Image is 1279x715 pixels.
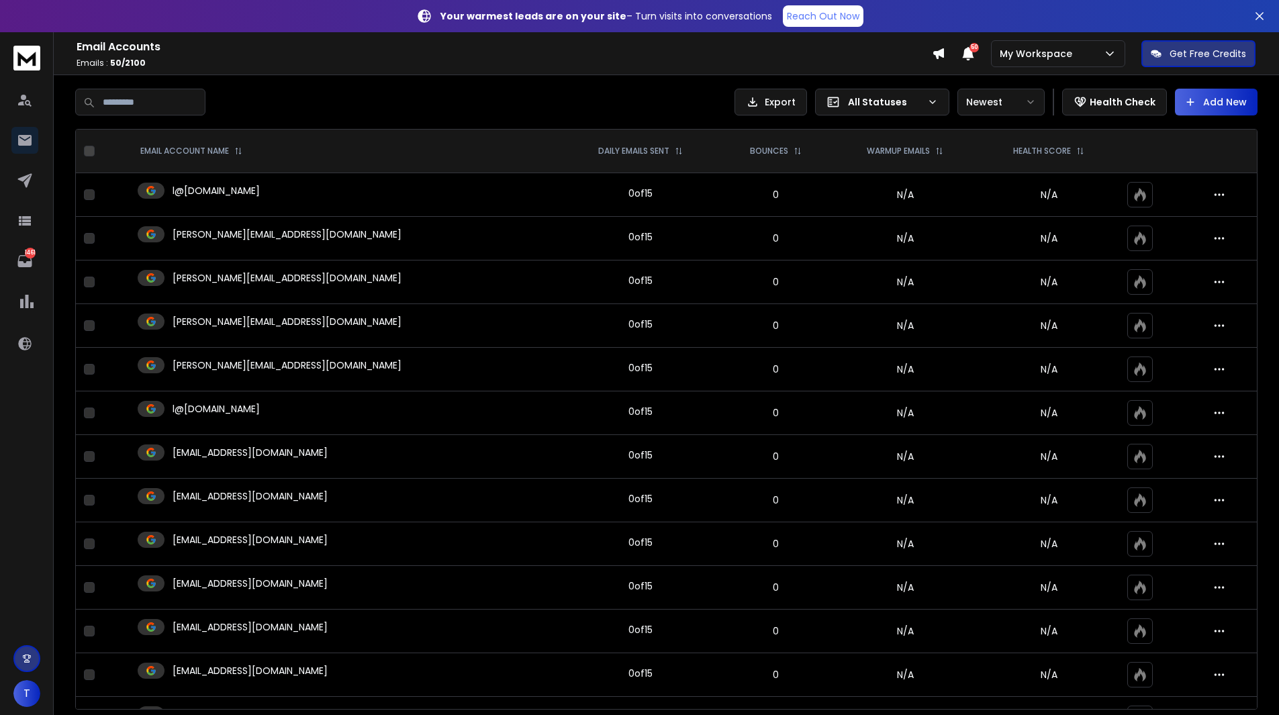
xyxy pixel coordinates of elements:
[13,680,40,707] button: T
[1175,89,1258,115] button: Add New
[728,581,823,594] p: 0
[628,230,653,244] div: 0 of 15
[173,620,328,634] p: [EMAIL_ADDRESS][DOMAIN_NAME]
[987,363,1110,376] p: N/A
[11,248,38,275] a: 1461
[1141,40,1256,67] button: Get Free Credits
[728,232,823,245] p: 0
[750,146,788,156] p: BOUNCES
[173,533,328,546] p: [EMAIL_ADDRESS][DOMAIN_NAME]
[628,274,653,287] div: 0 of 15
[728,406,823,420] p: 0
[628,187,653,200] div: 0 of 15
[173,446,328,459] p: [EMAIL_ADDRESS][DOMAIN_NAME]
[77,58,932,68] p: Emails :
[173,577,328,590] p: [EMAIL_ADDRESS][DOMAIN_NAME]
[25,248,36,258] p: 1461
[728,275,823,289] p: 0
[957,89,1045,115] button: Newest
[969,43,979,52] span: 50
[728,188,823,201] p: 0
[787,9,859,23] p: Reach Out Now
[110,57,146,68] span: 50 / 2100
[728,537,823,551] p: 0
[77,39,932,55] h1: Email Accounts
[628,405,653,418] div: 0 of 15
[728,450,823,463] p: 0
[728,493,823,507] p: 0
[735,89,807,115] button: Export
[987,450,1110,463] p: N/A
[173,664,328,677] p: [EMAIL_ADDRESS][DOMAIN_NAME]
[831,610,979,653] td: N/A
[628,448,653,462] div: 0 of 15
[628,361,653,375] div: 0 of 15
[1090,95,1155,109] p: Health Check
[848,95,922,109] p: All Statuses
[728,363,823,376] p: 0
[867,146,930,156] p: WARMUP EMAILS
[987,406,1110,420] p: N/A
[987,581,1110,594] p: N/A
[628,536,653,549] div: 0 of 15
[831,304,979,348] td: N/A
[831,479,979,522] td: N/A
[831,260,979,304] td: N/A
[1013,146,1071,156] p: HEALTH SCORE
[831,173,979,217] td: N/A
[831,348,979,391] td: N/A
[173,315,401,328] p: [PERSON_NAME][EMAIL_ADDRESS][DOMAIN_NAME]
[173,271,401,285] p: [PERSON_NAME][EMAIL_ADDRESS][DOMAIN_NAME]
[831,566,979,610] td: N/A
[173,184,260,197] p: l@[DOMAIN_NAME]
[628,623,653,636] div: 0 of 15
[987,537,1110,551] p: N/A
[831,391,979,435] td: N/A
[987,668,1110,681] p: N/A
[598,146,669,156] p: DAILY EMAILS SENT
[783,5,863,27] a: Reach Out Now
[173,489,328,503] p: [EMAIL_ADDRESS][DOMAIN_NAME]
[831,653,979,697] td: N/A
[628,492,653,506] div: 0 of 15
[1062,89,1167,115] button: Health Check
[831,217,979,260] td: N/A
[987,188,1110,201] p: N/A
[987,493,1110,507] p: N/A
[728,624,823,638] p: 0
[831,522,979,566] td: N/A
[1170,47,1246,60] p: Get Free Credits
[173,402,260,416] p: l@[DOMAIN_NAME]
[628,667,653,680] div: 0 of 15
[628,579,653,593] div: 0 of 15
[1000,47,1078,60] p: My Workspace
[987,232,1110,245] p: N/A
[987,275,1110,289] p: N/A
[440,9,772,23] p: – Turn visits into conversations
[987,319,1110,332] p: N/A
[628,318,653,331] div: 0 of 15
[173,228,401,241] p: [PERSON_NAME][EMAIL_ADDRESS][DOMAIN_NAME]
[728,319,823,332] p: 0
[831,435,979,479] td: N/A
[140,146,242,156] div: EMAIL ACCOUNT NAME
[173,359,401,372] p: [PERSON_NAME][EMAIL_ADDRESS][DOMAIN_NAME]
[987,624,1110,638] p: N/A
[728,668,823,681] p: 0
[13,46,40,70] img: logo
[440,9,626,23] strong: Your warmest leads are on your site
